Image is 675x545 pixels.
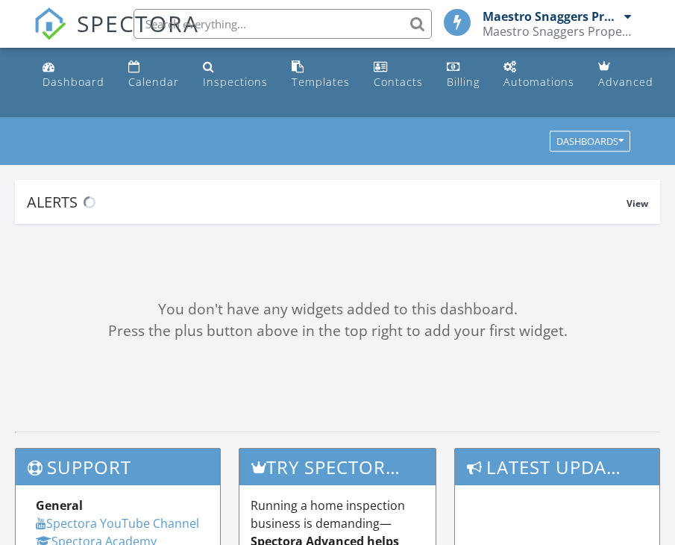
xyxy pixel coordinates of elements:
[592,54,659,96] a: Advanced
[447,75,480,89] div: Billing
[497,54,580,96] a: Automations (Basic)
[34,20,199,52] a: SPECTORA
[36,497,83,514] strong: General
[503,75,574,89] div: Automations
[36,515,199,532] a: Spectora YouTube Channel
[27,192,627,212] div: Alerts
[286,54,356,96] a: Templates
[598,75,653,89] div: Advanced
[15,320,660,342] div: Press the plus button above in the top right to add your first widget.
[15,299,660,320] div: You don't have any widgets added to this dashboard.
[239,449,435,485] h3: Try spectora advanced [DATE]
[627,197,648,210] span: View
[203,75,268,89] div: Inspections
[483,9,621,24] div: Maestro Snaggers Property Observer LLC
[43,75,104,89] div: Dashboard
[122,54,185,96] a: Calendar
[441,54,486,96] a: Billing
[374,75,423,89] div: Contacts
[34,7,66,40] img: The Best Home Inspection Software - Spectora
[368,54,429,96] a: Contacts
[550,131,630,152] button: Dashboards
[455,449,659,485] h3: Latest Updates
[556,137,624,147] div: Dashboards
[16,449,220,485] h3: Support
[292,75,350,89] div: Templates
[483,24,632,39] div: Maestro Snaggers Property Observer
[77,7,199,39] span: SPECTORA
[37,54,110,96] a: Dashboard
[197,54,274,96] a: Inspections
[128,75,179,89] div: Calendar
[134,9,432,39] input: Search everything...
